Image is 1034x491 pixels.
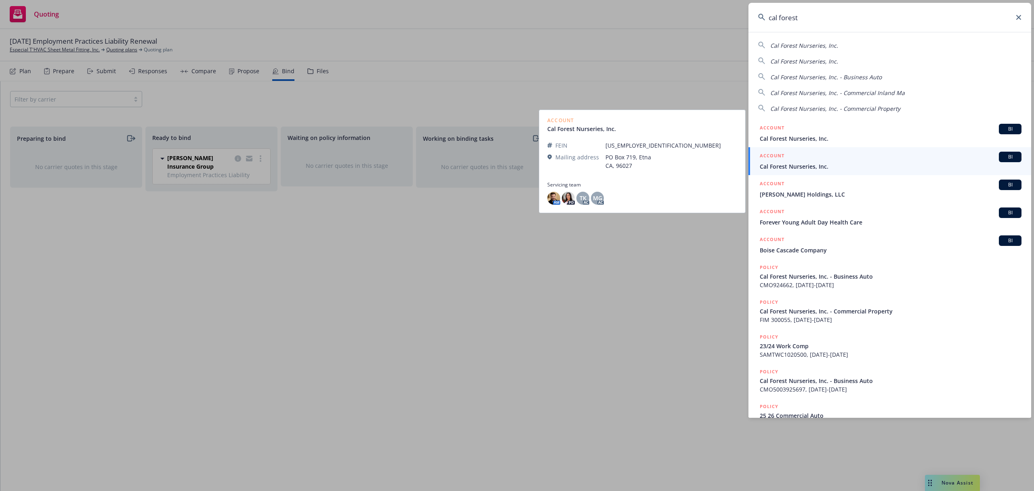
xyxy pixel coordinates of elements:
h5: POLICY [760,298,778,306]
h5: ACCOUNT [760,207,784,217]
span: BI [1002,153,1018,161]
h5: ACCOUNT [760,180,784,189]
h5: ACCOUNT [760,235,784,245]
span: Cal Forest Nurseries, Inc. - Business Auto [770,73,882,81]
span: Cal Forest Nurseries, Inc. [770,57,838,65]
span: Cal Forest Nurseries, Inc. - Commercial Property [770,105,900,112]
span: Boise Cascade Company [760,246,1021,254]
span: BI [1002,181,1018,188]
span: Cal Forest Nurseries, Inc. - Business Auto [760,272,1021,281]
a: POLICYCal Forest Nurseries, Inc. - Commercial PropertyFIM 300055, [DATE]-[DATE] [748,294,1031,328]
span: BI [1002,237,1018,244]
span: Cal Forest Nurseries, Inc. [760,134,1021,143]
h5: POLICY [760,263,778,271]
a: ACCOUNTBIForever Young Adult Day Health Care [748,203,1031,231]
h5: POLICY [760,368,778,376]
span: BI [1002,125,1018,133]
h5: ACCOUNT [760,152,784,161]
a: ACCOUNTBICal Forest Nurseries, Inc. [748,147,1031,175]
span: FIM 300055, [DATE]-[DATE] [760,315,1021,324]
a: POLICY25 26 Commercial Auto [748,398,1031,433]
span: Cal Forest Nurseries, Inc. [770,42,838,49]
span: Cal Forest Nurseries, Inc. - Commercial Property [760,307,1021,315]
span: 25 26 Commercial Auto [760,411,1021,420]
h5: POLICY [760,333,778,341]
span: Forever Young Adult Day Health Care [760,218,1021,226]
a: ACCOUNTBICal Forest Nurseries, Inc. [748,119,1031,147]
span: Cal Forest Nurseries, Inc. - Commercial Inland Ma [770,89,905,97]
input: Search... [748,3,1031,32]
a: ACCOUNTBI[PERSON_NAME] Holdings, LLC [748,175,1031,203]
span: CMO5003925697, [DATE]-[DATE] [760,385,1021,394]
span: CMO924662, [DATE]-[DATE] [760,281,1021,289]
a: ACCOUNTBIBoise Cascade Company [748,231,1031,259]
a: POLICYCal Forest Nurseries, Inc. - Business AutoCMO924662, [DATE]-[DATE] [748,259,1031,294]
span: Cal Forest Nurseries, Inc. - Business Auto [760,377,1021,385]
a: POLICYCal Forest Nurseries, Inc. - Business AutoCMO5003925697, [DATE]-[DATE] [748,363,1031,398]
span: 23/24 Work Comp [760,342,1021,350]
span: BI [1002,209,1018,216]
a: POLICY23/24 Work CompSAMTWC1020500, [DATE]-[DATE] [748,328,1031,363]
span: SAMTWC1020500, [DATE]-[DATE] [760,350,1021,359]
h5: ACCOUNT [760,124,784,133]
h5: POLICY [760,402,778,411]
span: Cal Forest Nurseries, Inc. [760,162,1021,171]
span: [PERSON_NAME] Holdings, LLC [760,190,1021,199]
